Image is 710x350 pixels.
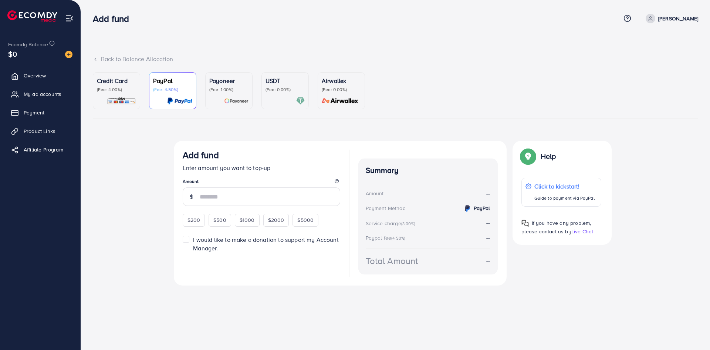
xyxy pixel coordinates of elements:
a: [PERSON_NAME] [643,14,698,23]
span: $0 [8,49,17,59]
legend: Amount [183,178,340,187]
img: logo [7,10,57,22]
small: (3.00%) [401,221,415,227]
span: My ad accounts [24,90,61,98]
p: Click to kickstart! [534,182,595,191]
p: PayPal [153,76,192,85]
img: card [107,97,136,105]
p: (Fee: 0.00%) [266,87,305,93]
span: Payment [24,109,44,116]
div: Payment Method [366,204,406,212]
span: Overview [24,72,46,79]
div: Paypal fee [366,234,408,241]
a: Affiliate Program [6,142,75,157]
a: Product Links [6,124,75,139]
small: (4.50%) [391,235,405,241]
img: card [319,97,361,105]
h3: Add fund [93,13,135,24]
p: [PERSON_NAME] [658,14,698,23]
h3: Add fund [183,150,219,160]
img: card [296,97,305,105]
img: image [65,51,72,58]
span: Live Chat [571,228,593,235]
img: menu [65,14,74,23]
span: $500 [213,216,226,224]
p: Enter amount you want to top-up [183,163,340,172]
span: $200 [187,216,200,224]
p: Credit Card [97,76,136,85]
p: Airwallex [322,76,361,85]
p: USDT [266,76,305,85]
p: Guide to payment via PayPal [534,194,595,203]
div: Back to Balance Allocation [93,55,698,63]
p: Payoneer [209,76,248,85]
strong: -- [486,256,490,265]
img: Popup guide [521,150,535,163]
div: Service charge [366,220,417,227]
strong: -- [486,189,490,198]
img: credit [463,204,472,213]
iframe: Chat [679,317,704,344]
img: card [167,97,192,105]
a: Overview [6,68,75,83]
span: $2000 [268,216,284,224]
img: Popup guide [521,220,529,227]
h4: Summary [366,166,490,175]
p: (Fee: 4.00%) [97,87,136,93]
div: Total Amount [366,254,418,267]
strong: PayPal [474,204,490,212]
p: Help [541,152,556,161]
p: (Fee: 1.00%) [209,87,248,93]
span: Affiliate Program [24,146,63,153]
img: card [224,97,248,105]
p: (Fee: 4.50%) [153,87,192,93]
div: Amount [366,190,384,197]
p: (Fee: 0.00%) [322,87,361,93]
strong: -- [486,219,490,227]
span: Product Links [24,127,55,135]
span: Ecomdy Balance [8,41,48,48]
span: $5000 [297,216,314,224]
span: If you have any problem, please contact us by [521,219,591,235]
span: $1000 [240,216,255,224]
span: I would like to make a donation to support my Account Manager. [193,236,338,252]
a: My ad accounts [6,87,75,101]
a: Payment [6,105,75,120]
strong: -- [486,233,490,241]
